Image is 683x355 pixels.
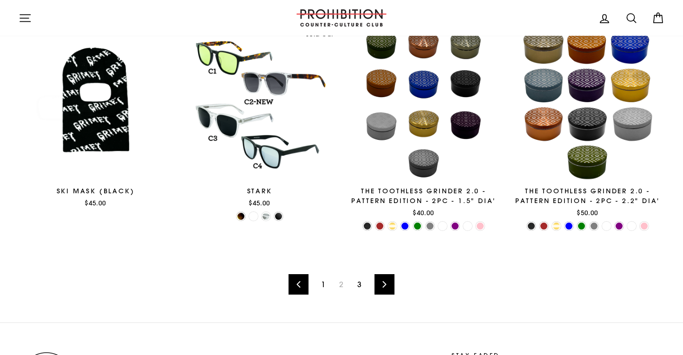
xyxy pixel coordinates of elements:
[19,186,172,196] div: Ski Mask (Black)
[347,208,500,217] div: $40.00
[183,28,336,210] a: STARK$45.00
[183,198,336,208] div: $45.00
[183,186,336,196] div: STARK
[315,277,331,292] a: 1
[334,277,349,292] span: 2
[347,28,500,220] a: The Toothless Grinder 2.0 - Pattern Edition - 2PC - 1.5" Dia'$40.00
[295,9,388,26] img: PROHIBITION COUNTER-CULTURE CLUB
[19,198,172,208] div: $45.00
[511,186,664,206] div: The Toothless Grinder 2.0 - Pattern Edition - 2PC - 2.2" Dia'
[347,186,500,206] div: The Toothless Grinder 2.0 - Pattern Edition - 2PC - 1.5" Dia'
[352,277,367,292] a: 3
[511,208,664,217] div: $50.00
[19,28,172,210] a: Ski Mask (Black)$45.00
[511,28,664,220] a: The Toothless Grinder 2.0 - Pattern Edition - 2PC - 2.2" Dia'$50.00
